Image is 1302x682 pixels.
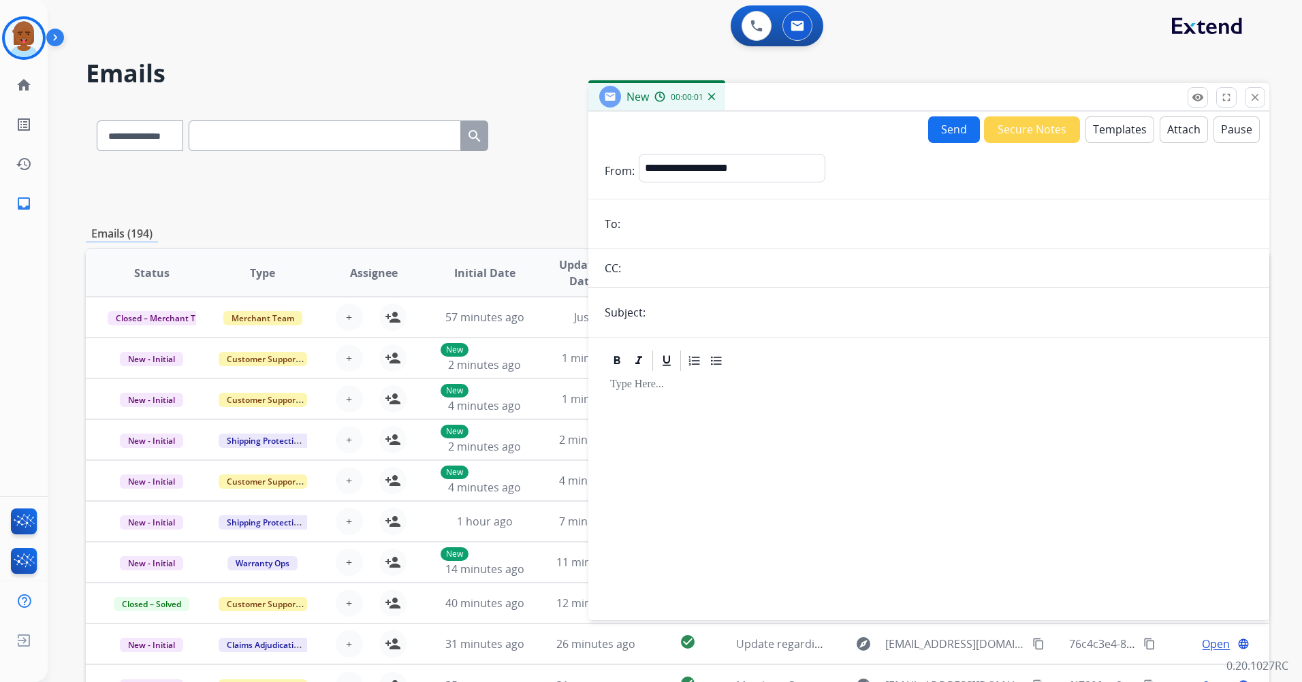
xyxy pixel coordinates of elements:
span: Claims Adjudication [219,638,312,652]
div: Ordered List [684,351,705,371]
p: New [441,425,469,438]
span: + [346,554,352,570]
mat-icon: history [16,156,32,172]
span: Customer Support [219,597,307,611]
span: 11 minutes ago [556,555,635,570]
button: Secure Notes [984,116,1080,143]
p: From: [605,163,635,179]
span: 4 minutes ago [448,480,521,495]
button: + [336,549,363,576]
mat-icon: check_circle [680,634,696,650]
button: + [336,630,363,657]
span: Shipping Protection [219,434,312,448]
span: 26 minutes ago [556,636,635,651]
div: Bold [607,351,627,371]
mat-icon: person_add [385,595,401,611]
mat-icon: person_add [385,636,401,652]
span: Closed – Solved [114,597,189,611]
span: Open [1202,636,1230,652]
div: Italic [629,351,649,371]
span: New - Initial [120,474,183,489]
span: 2 minutes ago [448,439,521,454]
button: + [336,589,363,617]
span: Assignee [350,265,398,281]
button: + [336,385,363,412]
span: 4 minutes ago [559,473,632,488]
span: 40 minutes ago [445,596,524,611]
mat-icon: person_add [385,472,401,489]
h2: Emails [86,60,1269,87]
mat-icon: remove_red_eye [1192,91,1204,103]
mat-icon: language [1237,638,1250,650]
span: + [346,391,352,407]
img: avatar [5,19,43,57]
p: New [441,466,469,479]
span: Closed – Merchant Transfer [108,311,232,325]
mat-icon: close [1249,91,1261,103]
span: New [626,89,649,104]
span: New - Initial [120,556,183,570]
mat-icon: person_add [385,309,401,325]
span: 1 hour ago [457,514,513,529]
mat-icon: fullscreen [1220,91,1233,103]
span: Updated Date [552,257,613,289]
p: Emails (194) [86,225,158,242]
mat-icon: explore [855,636,872,652]
mat-icon: person_add [385,391,401,407]
div: Underline [656,351,677,371]
span: + [346,595,352,611]
button: + [336,467,363,494]
span: 4 minutes ago [448,398,521,413]
span: + [346,472,352,489]
span: + [346,309,352,325]
p: To: [605,216,620,232]
button: Templates [1085,116,1154,143]
p: New [441,384,469,397]
span: 31 minutes ago [445,636,524,651]
div: Bullet List [706,351,727,371]
span: + [346,432,352,448]
mat-icon: list_alt [16,116,32,133]
span: New - Initial [120,515,183,530]
span: 7 minutes ago [559,514,632,529]
span: Type [250,265,275,281]
button: + [336,304,363,331]
mat-icon: person_add [385,513,401,530]
span: 76c4c3e4-8e1f-49fd-9ad7-5a44116b7c91 [1069,636,1273,651]
mat-icon: content_copy [1143,638,1156,650]
button: + [336,508,363,535]
mat-icon: person_add [385,432,401,448]
span: Warranty Ops [227,556,298,570]
span: Customer Support [219,474,307,489]
button: Pause [1213,116,1260,143]
span: Update regarding your fulfillment method for Service Order: db8d1955-60c6-4898-9f98-480e9fabcdf8 [736,636,1252,651]
button: + [336,344,363,372]
button: + [336,426,363,453]
span: 57 minutes ago [445,310,524,325]
span: Initial Date [454,265,515,281]
span: 2 minutes ago [559,432,632,447]
span: + [346,513,352,530]
p: New [441,547,469,561]
span: Customer Support [219,352,307,366]
button: Attach [1160,116,1208,143]
span: 1 minute ago [562,391,629,406]
p: 0.20.1027RC [1226,657,1288,674]
span: 1 minute ago [562,351,629,366]
span: 00:00:01 [671,92,703,103]
span: New - Initial [120,393,183,407]
span: 14 minutes ago [445,562,524,577]
span: + [346,636,352,652]
span: Customer Support [219,393,307,407]
p: CC: [605,260,621,276]
span: + [346,350,352,366]
p: Subject: [605,304,646,321]
span: Status [134,265,170,281]
span: New - Initial [120,638,183,652]
mat-icon: home [16,77,32,93]
mat-icon: search [466,128,483,144]
span: 2 minutes ago [448,357,521,372]
button: Send [928,116,980,143]
span: New - Initial [120,434,183,448]
span: Shipping Protection [219,515,312,530]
